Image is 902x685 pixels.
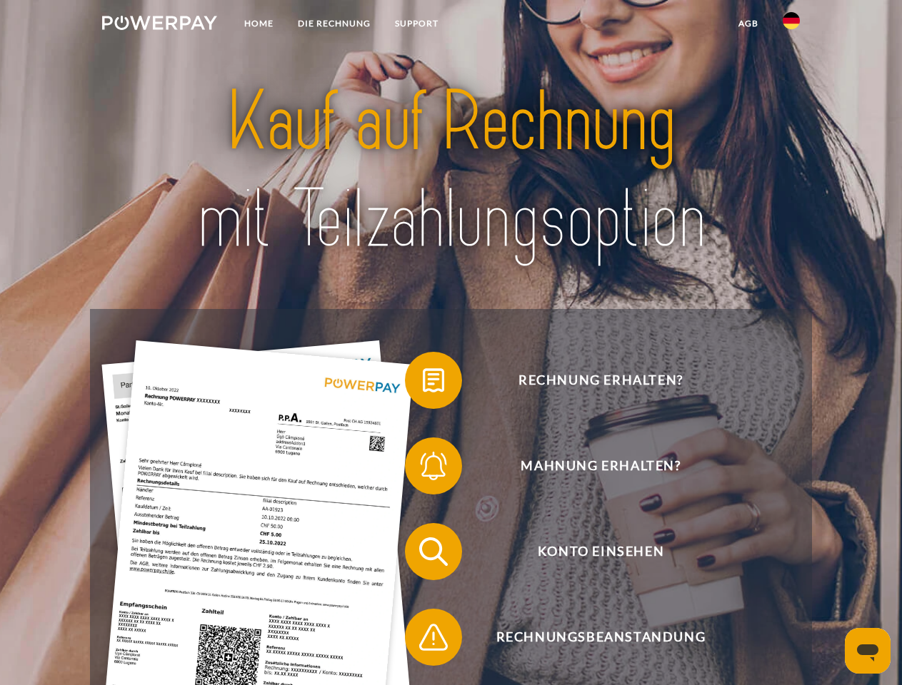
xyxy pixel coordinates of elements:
span: Rechnung erhalten? [426,352,776,409]
img: qb_warning.svg [416,619,451,655]
button: Konto einsehen [405,523,776,580]
span: Konto einsehen [426,523,776,580]
img: qb_search.svg [416,534,451,569]
a: agb [726,11,771,36]
iframe: Schaltfläche zum Öffnen des Messaging-Fensters [845,628,891,674]
a: DIE RECHNUNG [286,11,383,36]
img: qb_bell.svg [416,448,451,484]
span: Rechnungsbeanstandung [426,609,776,666]
a: Home [232,11,286,36]
span: Mahnung erhalten? [426,437,776,494]
img: de [783,12,800,29]
img: title-powerpay_de.svg [136,68,766,273]
button: Rechnung erhalten? [405,352,776,409]
img: logo-powerpay-white.svg [102,16,217,30]
a: SUPPORT [383,11,451,36]
button: Mahnung erhalten? [405,437,776,494]
img: qb_bill.svg [416,362,451,398]
button: Rechnungsbeanstandung [405,609,776,666]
